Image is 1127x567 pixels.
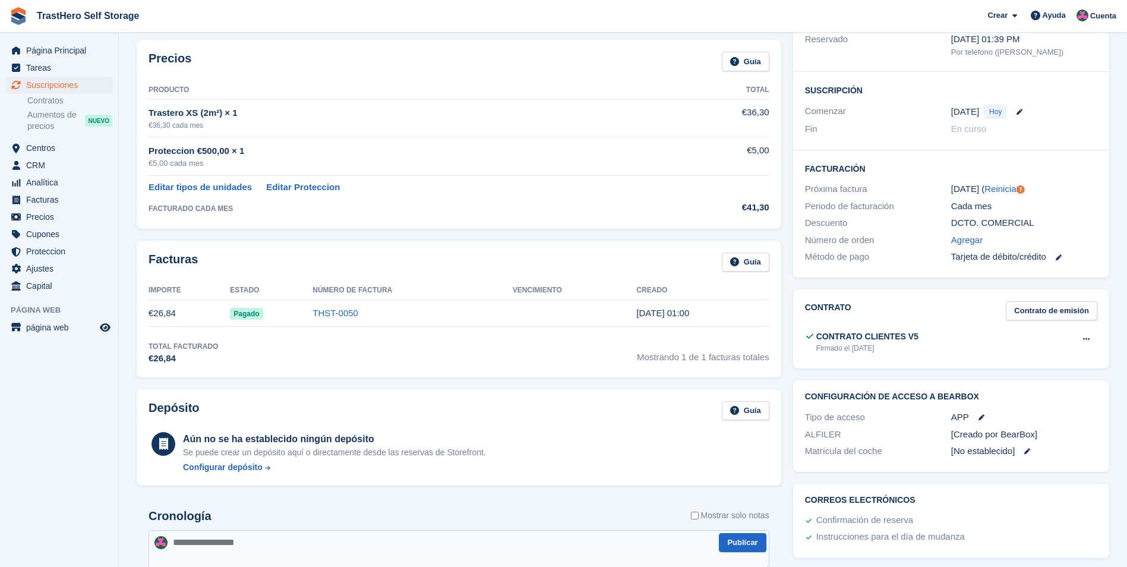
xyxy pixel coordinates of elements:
div: DCTO. COMERCIAL [951,216,1097,230]
a: menu [6,243,112,260]
th: Importe [149,281,230,300]
span: Pagado [230,308,263,320]
span: En curso [951,124,986,134]
span: Mostrando 1 de 1 facturas totales [637,341,769,366]
div: Cada mes [951,200,1097,213]
div: Comenzar [805,105,951,119]
div: [DATE] ( ) [951,182,1097,196]
h2: Contrato [805,301,851,321]
div: [DATE] 01:39 PM [951,33,1097,46]
a: TrastHero Self Storage [32,6,144,26]
span: Capital [26,278,97,294]
a: menu [6,77,112,93]
a: Contratos [27,95,112,106]
th: Número de factura [312,281,512,300]
div: CONTRATO CLIENTES V5 [816,330,918,343]
h2: Configuración de acceso a BearBox [805,392,1097,402]
div: Configurar depósito [183,461,263,474]
h2: Precios [149,52,191,71]
a: Editar tipos de unidades [149,181,252,194]
div: Instrucciones para el día de mudanza [816,530,965,544]
div: Aún no se ha establecido ningún depósito [183,432,486,446]
a: menú [6,319,112,336]
div: [Creado por BearBox] [951,428,1097,442]
span: Aumentos de precios [27,109,85,132]
img: stora-icon-8386f47178a22dfd0bd8f6a31ec36ba5ce8667c1dd55bd0f319d3a0aa187defe.svg [10,7,27,25]
span: página web [26,319,97,336]
a: THST-0050 [312,308,358,318]
div: Descuento [805,216,951,230]
span: Crear [987,10,1008,21]
h2: Cronología [149,509,211,523]
div: APP [951,411,1097,424]
th: Estado [230,281,312,300]
div: €41,30 [692,201,769,215]
div: Próxima factura [805,182,951,196]
div: ALFILER [805,428,951,442]
span: Centros [26,140,97,156]
a: Configurar depósito [183,461,486,474]
div: €5,00 cada mes [149,157,692,169]
span: Precios [26,209,97,225]
a: menu [6,260,112,277]
time: 2025-09-02 23:00:37 UTC [636,308,689,318]
img: Marua Grioui [154,536,168,549]
span: Analítica [26,174,97,191]
a: Editar Proteccion [266,181,340,194]
div: Método de pago [805,250,951,264]
img: Marua Grioui [1077,10,1088,21]
span: Ajustes [26,260,97,277]
a: Guía [722,253,769,272]
div: Total facturado [149,341,218,352]
h2: Facturas [149,253,198,272]
p: Se puede crear un depósito aquí o directamente desde las reservas de Storefront. [183,446,486,459]
a: menu [6,226,112,242]
a: Guía [722,52,769,71]
a: menu [6,209,112,225]
div: Firmado el [DATE] [816,343,918,354]
div: €36,30 cada mes [149,120,692,131]
div: €26,84 [149,352,218,366]
label: Mostrar solo notas [691,509,769,522]
div: Número de orden [805,234,951,247]
div: Confirmación de reserva [816,514,913,528]
span: CRM [26,157,97,174]
div: Periodo de facturación [805,200,951,213]
span: Página web [11,304,118,316]
td: €26,84 [149,300,230,327]
div: Matrícula del coche [805,445,951,458]
span: Proteccion [26,243,97,260]
a: Agregar [951,234,983,247]
div: Tooltip anchor [1015,184,1026,195]
span: Ayuda [1043,10,1066,21]
a: menu [6,174,112,191]
div: Tarjeta de débito/crédito [951,250,1097,264]
span: Facturas [26,191,97,208]
div: [No establecido] [951,445,1097,458]
input: Mostrar solo notas [691,509,699,522]
span: Suscripciones [26,77,97,93]
a: Aumentos de precios NUEVO [27,109,112,133]
div: Fin [805,122,951,136]
div: Reservado [805,33,951,58]
a: Vista previa de la tienda [98,320,112,335]
a: menu [6,42,112,59]
th: Total [692,81,769,100]
button: Publicar [719,533,766,553]
a: menu [6,157,112,174]
a: menu [6,278,112,294]
span: Cupones [26,226,97,242]
a: Guía [722,401,769,421]
th: Creado [636,281,769,300]
div: Por teléfono ([PERSON_NAME]) [951,46,1097,58]
h2: Depósito [149,401,200,421]
div: FACTURADO CADA MES [149,203,692,214]
div: Tipo de acceso [805,411,951,424]
span: Tareas [26,59,97,76]
a: menu [6,191,112,208]
a: menu [6,140,112,156]
span: Cuenta [1090,10,1116,22]
th: Vencimiento [513,281,637,300]
div: Trastero XS (2m²) × 1 [149,106,692,120]
span: Hoy [984,105,1007,119]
